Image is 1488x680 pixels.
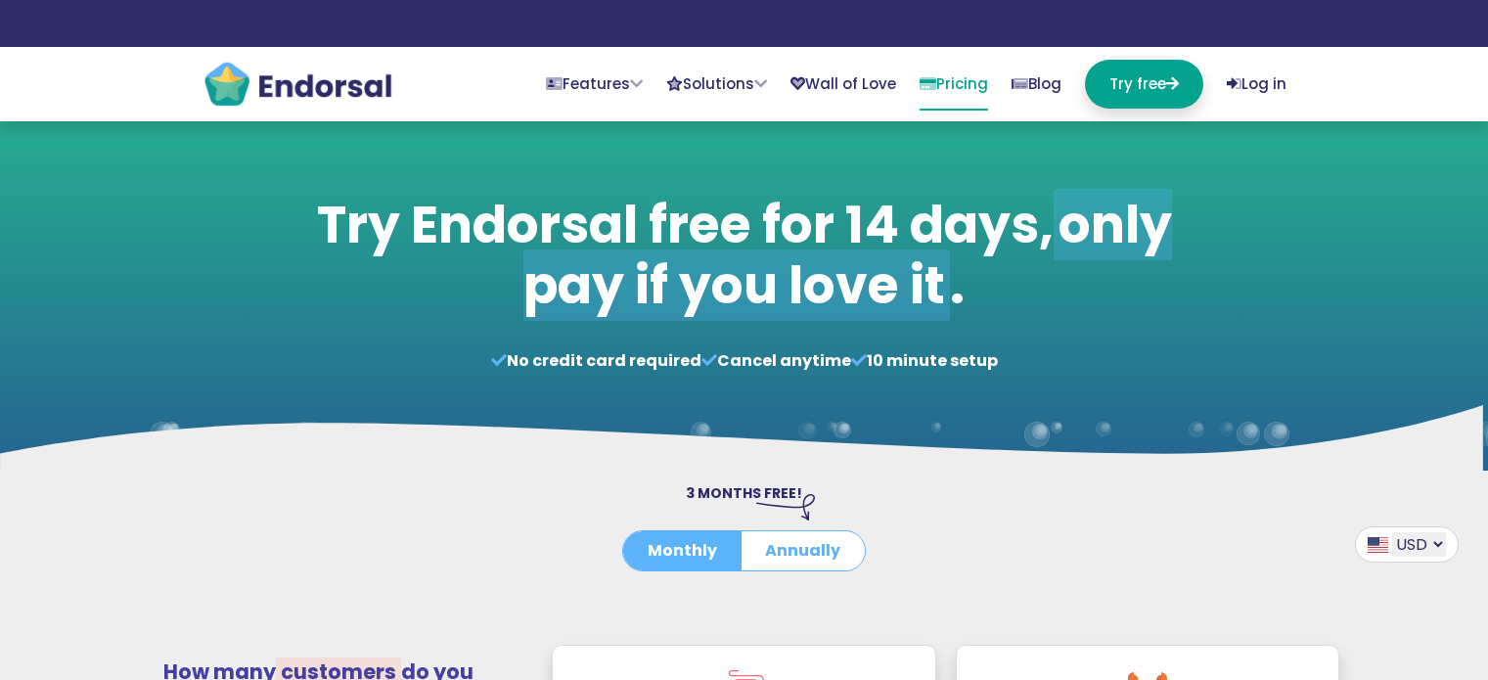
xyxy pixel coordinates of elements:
img: endorsal-logo@2x.png [203,60,393,109]
a: Pricing [920,60,988,111]
span: only pay if you love it [523,189,1172,321]
button: Monthly [623,531,742,570]
a: Wall of Love [790,60,896,109]
a: Features [546,60,643,109]
img: arrow-right-down.svg [756,494,815,520]
img: bubble.svg [171,355,188,372]
h1: Try Endorsal free for 14 days, . [306,195,1182,317]
p: No credit card required Cancel anytime 10 minute setup [306,349,1182,373]
a: Solutions [666,60,767,109]
button: Annually [741,531,865,570]
a: Blog [1012,60,1061,109]
span: 3 MONTHS FREE! [686,483,802,503]
a: Try free [1085,60,1203,109]
a: Log in [1227,60,1286,109]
